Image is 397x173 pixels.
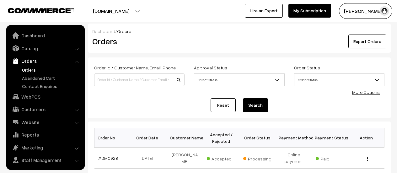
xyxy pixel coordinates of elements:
label: Order Status [294,64,320,71]
a: Website [8,116,83,128]
a: Staff Management [8,154,83,166]
button: Search [243,98,268,112]
th: Action [348,128,384,148]
th: Customer Name [167,128,203,148]
label: Approval Status [194,64,227,71]
span: Accepted [207,154,238,162]
a: Dashboard [8,30,83,41]
input: Order Id / Customer Name / Customer Email / Customer Phone [94,73,185,86]
label: Order Id / Customer Name, Email, Phone [94,64,176,71]
img: user [380,6,389,16]
a: #DM0928 [98,155,118,161]
button: [DOMAIN_NAME] [71,3,151,19]
th: Accepted / Rejected [203,128,239,148]
th: Payment Method [276,128,312,148]
th: Order Date [131,128,167,148]
a: Hire an Expert [245,4,283,18]
img: COMMMERCE [8,8,74,13]
a: My Subscription [288,4,331,18]
td: Online payment [276,148,312,169]
a: Reset [211,98,236,112]
th: Payment Status [312,128,348,148]
a: Reports [8,129,83,140]
a: Contact Enquires [20,83,83,89]
a: Customers [8,104,83,115]
td: [DATE] [131,148,167,169]
span: Processing [243,154,275,162]
span: Orders [117,29,131,34]
td: [PERSON_NAME] [167,148,203,169]
a: Marketing [8,142,83,153]
a: WebPOS [8,91,83,102]
a: COMMMERCE [8,6,63,14]
img: Menu [367,157,368,161]
a: Orders [8,55,83,67]
th: Order No [94,128,131,148]
a: Abandoned Cart [20,75,83,81]
span: Select Status [194,73,284,86]
button: Export Orders [348,35,386,48]
a: Catalog [8,43,83,54]
span: Paid [316,154,347,162]
a: Dashboard [92,29,115,34]
div: / [92,28,386,35]
th: Order Status [239,128,276,148]
h2: Orders [92,36,184,46]
a: More Options [352,89,380,95]
a: Orders [20,67,83,73]
span: Select Status [294,73,384,86]
span: Select Status [194,74,284,85]
button: [PERSON_NAME] [339,3,392,19]
span: Select Status [294,74,384,85]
